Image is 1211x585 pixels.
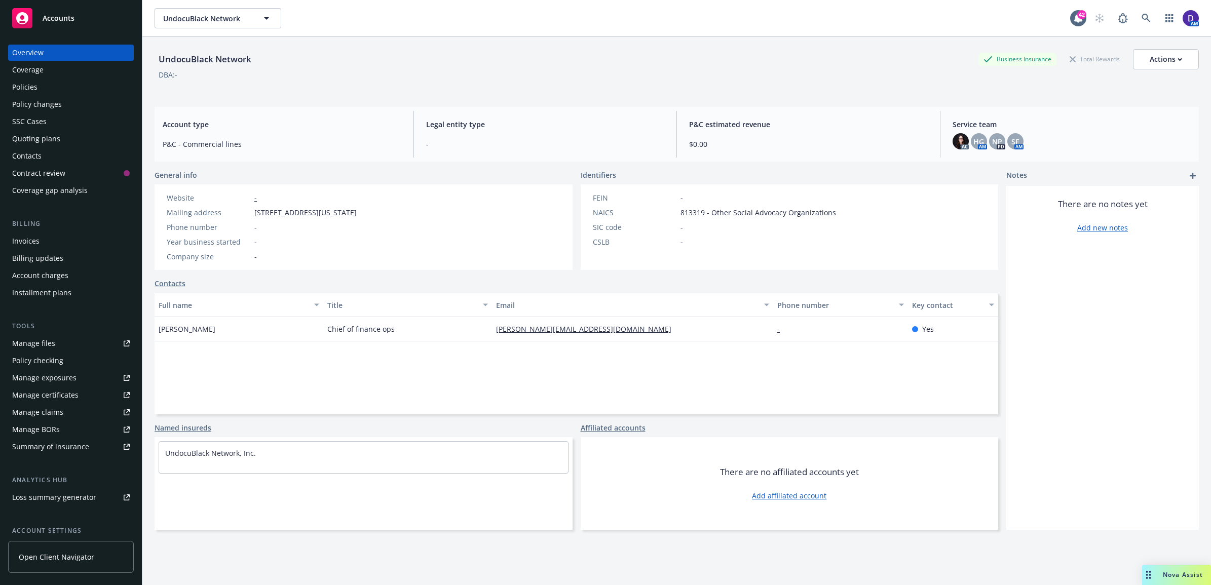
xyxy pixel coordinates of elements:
button: Nova Assist [1142,565,1211,585]
a: [PERSON_NAME][EMAIL_ADDRESS][DOMAIN_NAME] [496,324,679,334]
div: Summary of insurance [12,439,89,455]
div: 42 [1077,10,1086,19]
a: Quoting plans [8,131,134,147]
div: Account charges [12,267,68,284]
div: Policy changes [12,96,62,112]
span: P&C - Commercial lines [163,139,401,149]
button: UndocuBlack Network [155,8,281,28]
div: SSC Cases [12,113,47,130]
a: Report a Bug [1113,8,1133,28]
div: Overview [12,45,44,61]
span: Account type [163,119,401,130]
div: Company size [167,251,250,262]
div: Account settings [8,526,134,536]
a: Policy checking [8,353,134,369]
a: Installment plans [8,285,134,301]
span: Service team [953,119,1191,130]
a: Invoices [8,233,134,249]
a: Manage claims [8,404,134,420]
span: - [254,222,257,232]
div: Business Insurance [978,53,1056,65]
span: - [426,139,665,149]
a: Search [1136,8,1156,28]
a: Policies [8,79,134,95]
div: Manage claims [12,404,63,420]
span: Identifiers [581,170,616,180]
div: Policies [12,79,37,95]
div: Contacts [12,148,42,164]
a: Manage files [8,335,134,352]
div: FEIN [593,192,676,203]
div: Actions [1150,50,1182,69]
a: Policy changes [8,96,134,112]
a: Start snowing [1089,8,1110,28]
span: General info [155,170,197,180]
div: Manage exposures [12,370,77,386]
div: Tools [8,321,134,331]
span: UndocuBlack Network [163,13,251,24]
button: Title [323,293,492,317]
div: Coverage [12,62,44,78]
span: Yes [922,324,934,334]
div: Website [167,192,250,203]
div: Policy checking [12,353,63,369]
div: Email [496,300,758,310]
div: Installment plans [12,285,71,301]
div: Loss summary generator [12,489,96,505]
a: Account charges [8,267,134,284]
div: UndocuBlack Network [155,53,255,66]
a: Manage exposures [8,370,134,386]
span: NP [992,136,1002,147]
a: Billing updates [8,250,134,266]
a: Contacts [8,148,134,164]
div: Key contact [912,300,983,310]
div: Contract review [12,165,65,181]
a: Overview [8,45,134,61]
div: Phone number [167,222,250,232]
div: Year business started [167,237,250,247]
button: Email [492,293,773,317]
a: Switch app [1159,8,1180,28]
span: Legal entity type [426,119,665,130]
a: Summary of insurance [8,439,134,455]
a: add [1187,170,1199,182]
a: Coverage gap analysis [8,182,134,199]
a: UndocuBlack Network, Inc. [165,448,256,458]
span: $0.00 [689,139,928,149]
a: Manage certificates [8,387,134,403]
div: Quoting plans [12,131,60,147]
div: Billing [8,219,134,229]
div: CSLB [593,237,676,247]
div: SIC code [593,222,676,232]
div: Manage BORs [12,421,60,438]
span: - [680,222,683,232]
div: Drag to move [1142,565,1155,585]
div: Invoices [12,233,40,249]
img: photo [1183,10,1199,26]
div: NAICS [593,207,676,218]
span: - [680,192,683,203]
div: Billing updates [12,250,63,266]
span: Chief of finance ops [327,324,395,334]
div: Full name [159,300,308,310]
span: P&C estimated revenue [689,119,928,130]
a: - [777,324,788,334]
div: DBA: - [159,69,177,80]
span: There are no affiliated accounts yet [720,466,859,478]
a: - [254,193,257,203]
button: Actions [1133,49,1199,69]
span: [PERSON_NAME] [159,324,215,334]
span: - [680,237,683,247]
button: Full name [155,293,323,317]
a: Manage BORs [8,421,134,438]
a: Add affiliated account [752,490,826,501]
span: Accounts [43,14,74,22]
button: Key contact [908,293,998,317]
span: SF [1011,136,1019,147]
div: Analytics hub [8,475,134,485]
span: [STREET_ADDRESS][US_STATE] [254,207,357,218]
a: Loss summary generator [8,489,134,505]
div: Phone number [777,300,893,310]
span: - [254,237,257,247]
